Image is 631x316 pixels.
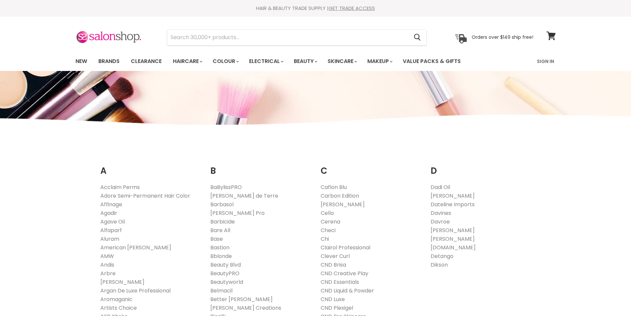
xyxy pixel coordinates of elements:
[67,5,564,12] div: HAIR & BEAUTY TRADE SUPPLY |
[210,192,278,200] a: [PERSON_NAME] de Terre
[100,156,201,178] h2: A
[210,183,242,191] a: BaBylissPRO
[210,235,223,243] a: Base
[100,287,171,294] a: Argan De Luxe Professional
[431,252,453,260] a: Detango
[100,270,116,277] a: Arbre
[321,278,359,286] a: CND Essentials
[321,304,353,312] a: CND Plexigel
[321,218,340,225] a: Cerena
[93,54,125,68] a: Brands
[210,209,265,217] a: [PERSON_NAME] Pro
[100,183,140,191] a: Acclaim Perms
[210,156,311,178] h2: B
[100,252,114,260] a: AMW
[244,54,288,68] a: Electrical
[362,54,396,68] a: Makeup
[210,252,232,260] a: Bblonde
[431,218,450,225] a: Davroe
[210,295,273,303] a: Better [PERSON_NAME]
[431,235,475,243] a: [PERSON_NAME]
[100,209,117,217] a: Agadir
[321,235,329,243] a: Chi
[321,226,336,234] a: Checi
[321,270,368,277] a: CND Creative Play
[431,244,476,251] a: [DOMAIN_NAME]
[210,261,241,269] a: Beauty Blvd
[210,304,281,312] a: [PERSON_NAME] Creations
[100,261,114,269] a: Andis
[167,30,427,45] form: Product
[431,209,451,217] a: Davines
[533,54,558,68] a: Sign In
[431,226,475,234] a: [PERSON_NAME]
[100,295,132,303] a: Aromaganic
[100,218,125,225] a: Agave Oil
[431,192,475,200] a: [PERSON_NAME]
[100,226,122,234] a: Alfaparf
[126,54,167,68] a: Clearance
[71,54,92,68] a: New
[431,261,448,269] a: Dikson
[67,52,564,71] nav: Main
[208,54,243,68] a: Colour
[210,270,239,277] a: BeautyPRO
[398,54,466,68] a: Value Packs & Gifts
[210,278,243,286] a: Beautyworld
[321,287,374,294] a: CND Liquid & Powder
[168,54,206,68] a: Haircare
[321,209,334,217] a: Cello
[321,295,345,303] a: CND Luxe
[321,261,346,269] a: CND Brisa
[321,244,370,251] a: Clairol Professional
[289,54,321,68] a: Beauty
[100,304,137,312] a: Artists Choice
[431,201,475,208] a: Dateline Imports
[210,244,230,251] a: Bastion
[100,244,171,251] a: American [PERSON_NAME]
[71,52,500,71] ul: Main menu
[431,156,531,178] h2: D
[321,156,421,178] h2: C
[323,54,361,68] a: Skincare
[210,218,235,225] a: Barbicide
[409,30,426,45] button: Search
[100,235,119,243] a: Aluram
[329,5,375,12] a: GET TRADE ACCESS
[210,226,230,234] a: Bare All
[100,201,122,208] a: Affinage
[431,183,450,191] a: Dadi Oil
[321,201,365,208] a: [PERSON_NAME]
[321,192,359,200] a: Carbon Edition
[210,201,234,208] a: Barbasol
[321,183,347,191] a: Caflon Blu
[167,30,409,45] input: Search
[472,34,533,40] p: Orders over $149 ship free!
[210,287,233,294] a: Belmacil
[321,252,350,260] a: Clever Curl
[100,278,144,286] a: [PERSON_NAME]
[100,192,190,200] a: Adore Semi-Permanent Hair Color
